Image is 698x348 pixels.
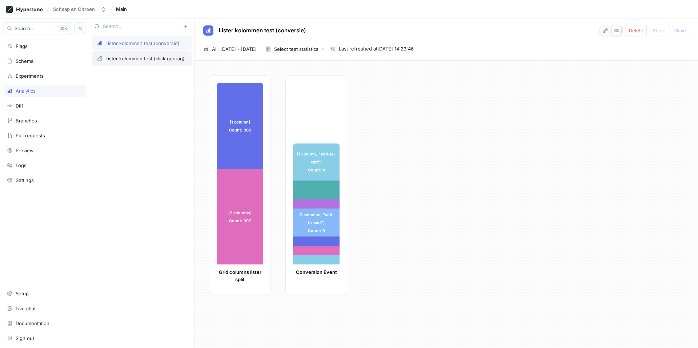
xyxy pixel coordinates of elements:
div: Preview [16,147,34,153]
div: Schema [16,58,33,64]
div: Schaap en Citroen [53,6,95,12]
div: Lister kolommen test (click gedrag) [105,56,185,61]
button: Delete [626,25,647,36]
div: Lister kolommen test (conversie) [105,40,180,46]
button: Search...K [4,23,72,34]
div: Analytics [16,88,36,94]
span: All: [DATE] - [DATE] [212,45,257,53]
p: Grid columns lister split [217,269,263,283]
span: Delete [629,28,643,33]
div: Pull requests [16,133,45,138]
div: Experiments [16,73,44,79]
span: Main [116,7,127,12]
button: Save [672,25,689,36]
div: Logs [16,162,27,168]
button: Select test statistics [262,44,327,54]
div: Diff [16,103,23,109]
div: K [58,25,69,32]
span: Reset [653,28,666,33]
div: [1 column, "add-to-cart"] Count: 4 [293,143,340,181]
div: Live chat [16,305,36,311]
button: Schaap en Citroen [50,3,109,15]
div: [1 column] Count: 360 [217,83,263,169]
div: Documentation [16,320,49,326]
a: Documentation [4,317,86,329]
button: Reset [650,25,669,36]
div: Flags [16,43,28,49]
div: Select test statistics [274,47,318,52]
span: Save [675,28,686,33]
span: Search... [15,26,35,31]
div: Setup [16,291,29,296]
div: [2 columns, "add-to-cart"] Count: 3 [293,209,340,236]
p: Conversion Event [293,269,340,276]
span: Last refreshed at [DATE] 14:23:46 [339,45,414,53]
div: Sign out [16,335,34,341]
div: Settings [16,177,34,183]
span: Lister kolommen test (conversie) [219,28,306,33]
input: Search... [103,23,181,30]
div: Branches [16,118,37,124]
div: [2 columns] Count: 397 [217,169,263,264]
